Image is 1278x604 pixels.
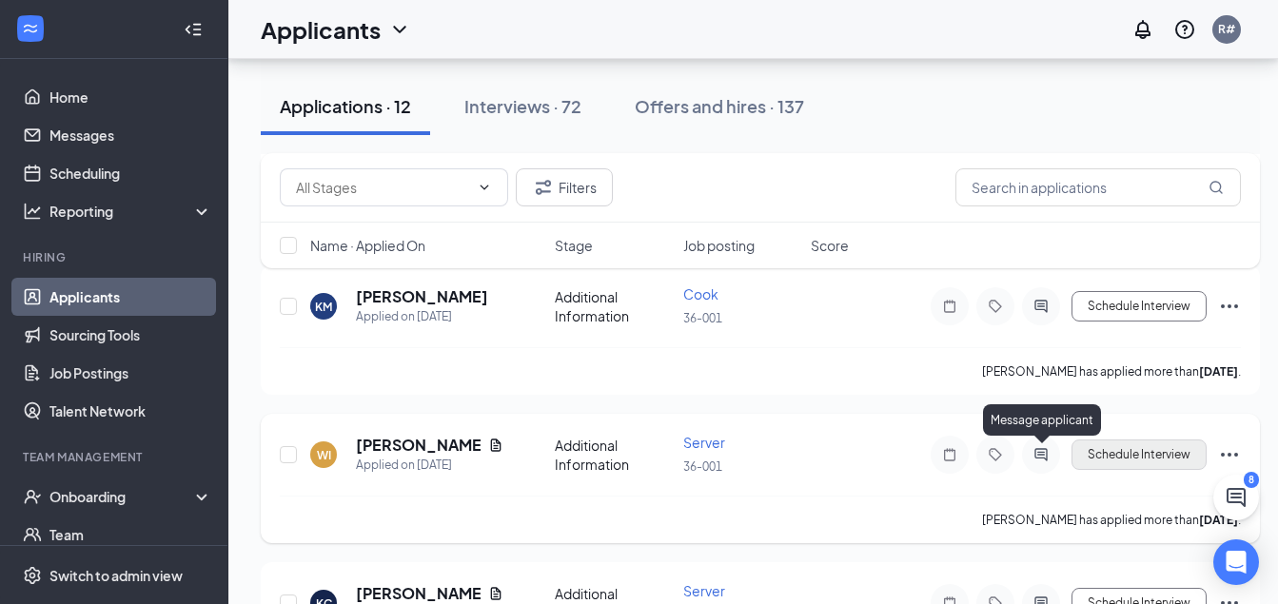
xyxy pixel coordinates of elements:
svg: Tag [984,447,1007,462]
div: Additional Information [555,436,672,474]
h5: [PERSON_NAME] [356,286,488,307]
svg: UserCheck [23,487,42,506]
svg: WorkstreamLogo [21,19,40,38]
svg: Notifications [1131,18,1154,41]
h5: [PERSON_NAME] [356,435,481,456]
a: Team [49,516,212,554]
svg: Analysis [23,202,42,221]
svg: Filter [532,176,555,199]
p: [PERSON_NAME] has applied more than . [982,363,1241,380]
button: ChatActive [1213,475,1259,520]
h5: [PERSON_NAME] [356,583,481,604]
span: Stage [555,236,593,255]
div: Message applicant [983,404,1101,436]
a: Messages [49,116,212,154]
svg: Tag [984,299,1007,314]
div: Switch to admin view [49,566,183,585]
svg: Document [488,586,503,601]
svg: Ellipses [1218,443,1241,466]
a: Applicants [49,278,212,316]
a: Home [49,78,212,116]
svg: ActiveChat [1030,447,1052,462]
a: Sourcing Tools [49,316,212,354]
b: [DATE] [1199,513,1238,527]
svg: Document [488,438,503,453]
button: Schedule Interview [1072,291,1207,321]
div: Additional Information [555,287,672,325]
input: All Stages [296,177,469,198]
div: Team Management [23,449,208,465]
p: [PERSON_NAME] has applied more than . [982,512,1241,528]
div: Onboarding [49,487,196,506]
svg: ChatActive [1225,486,1248,509]
button: Filter Filters [516,168,613,206]
div: Open Intercom Messenger [1213,539,1259,585]
span: Cook [683,285,718,302]
svg: MagnifyingGlass [1209,180,1224,195]
div: Reporting [49,202,213,221]
svg: ActiveChat [1030,299,1052,314]
div: Applied on [DATE] [356,456,503,475]
svg: Collapse [184,20,203,39]
svg: QuestionInfo [1173,18,1196,41]
div: Applications · 12 [280,94,411,118]
button: Schedule Interview [1072,439,1207,470]
svg: ChevronDown [477,180,492,195]
svg: Note [938,447,961,462]
a: Talent Network [49,392,212,430]
b: [DATE] [1199,364,1238,379]
div: Hiring [23,249,208,265]
svg: ChevronDown [388,18,411,41]
div: Applied on [DATE] [356,307,488,326]
a: Scheduling [49,154,212,192]
span: Score [811,236,849,255]
a: Job Postings [49,354,212,392]
span: Job posting [683,236,755,255]
svg: Settings [23,566,42,585]
div: WI [317,447,331,463]
div: R# [1218,21,1235,37]
div: KM [315,299,332,315]
div: 8 [1244,472,1259,488]
span: Server [683,582,725,599]
svg: Ellipses [1218,295,1241,318]
span: Name · Applied On [310,236,425,255]
div: Offers and hires · 137 [635,94,804,118]
div: Interviews · 72 [464,94,581,118]
svg: Note [938,299,961,314]
h1: Applicants [261,13,381,46]
span: Server [683,434,725,451]
span: 36-001 [683,311,722,325]
input: Search in applications [955,168,1241,206]
span: 36-001 [683,459,722,474]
